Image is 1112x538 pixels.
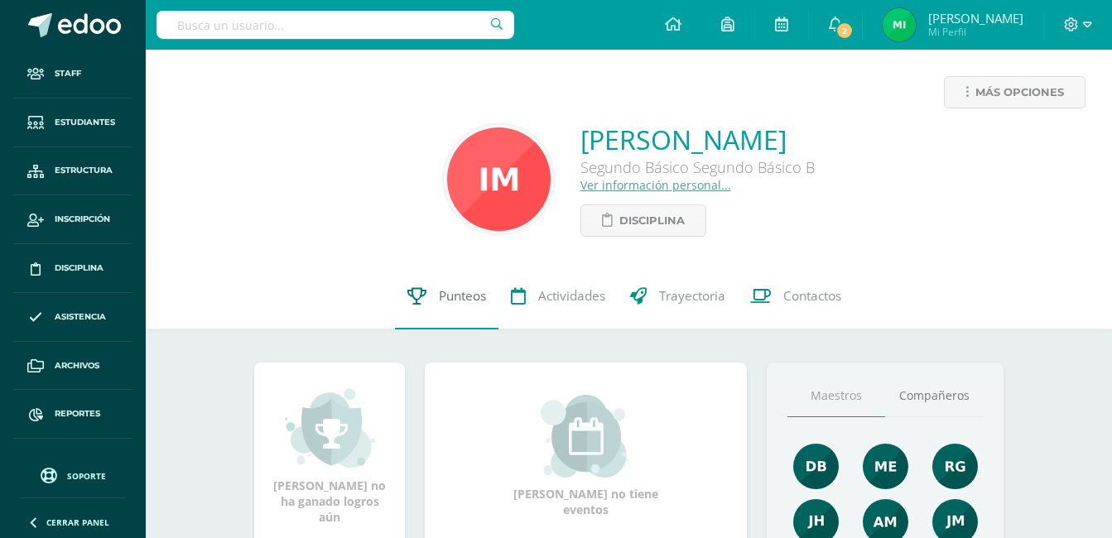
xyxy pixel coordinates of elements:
[395,263,498,329] a: Punteos
[538,287,605,305] span: Actividades
[883,8,916,41] img: 6f29d68f3332a1bbde006def93603702.png
[55,213,110,226] span: Inscripción
[541,395,631,478] img: event_small.png
[439,287,486,305] span: Punteos
[55,164,113,177] span: Estructura
[580,177,731,193] a: Ver información personal...
[580,122,815,157] a: [PERSON_NAME]
[793,444,839,489] img: 92e8b7530cfa383477e969a429d96048.png
[783,287,841,305] span: Contactos
[55,116,115,129] span: Estudiantes
[835,22,854,40] span: 2
[271,387,388,525] div: [PERSON_NAME] no ha ganado logros aún
[738,263,854,329] a: Contactos
[285,387,375,469] img: achievement_small.png
[13,98,132,147] a: Estudiantes
[156,11,514,39] input: Busca un usuario...
[13,195,132,244] a: Inscripción
[580,157,815,177] div: Segundo Básico Segundo Básico B
[55,310,106,324] span: Asistencia
[885,375,983,417] a: Compañeros
[863,444,908,489] img: 65453557fab290cae8854fbf14c7a1d7.png
[55,407,100,420] span: Reportes
[659,287,725,305] span: Trayectoria
[619,205,685,236] span: Disciplina
[928,25,1023,39] span: Mi Perfil
[46,516,109,528] span: Cerrar panel
[13,342,132,391] a: Archivos
[20,464,126,486] a: Soporte
[13,293,132,342] a: Asistencia
[13,50,132,98] a: Staff
[447,127,551,231] img: 16daef5a20d18f98ee66fc3d444d859a.png
[498,263,618,329] a: Actividades
[503,395,669,517] div: [PERSON_NAME] no tiene eventos
[787,375,885,417] a: Maestros
[618,263,738,329] a: Trayectoria
[55,262,103,275] span: Disciplina
[13,147,132,196] a: Estructura
[13,390,132,439] a: Reportes
[944,76,1086,108] a: Más opciones
[55,67,81,80] span: Staff
[928,10,1023,26] span: [PERSON_NAME]
[67,470,106,482] span: Soporte
[932,444,978,489] img: c8ce501b50aba4663d5e9c1ec6345694.png
[580,204,706,237] a: Disciplina
[13,244,132,293] a: Disciplina
[55,359,99,372] span: Archivos
[975,77,1064,108] span: Más opciones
